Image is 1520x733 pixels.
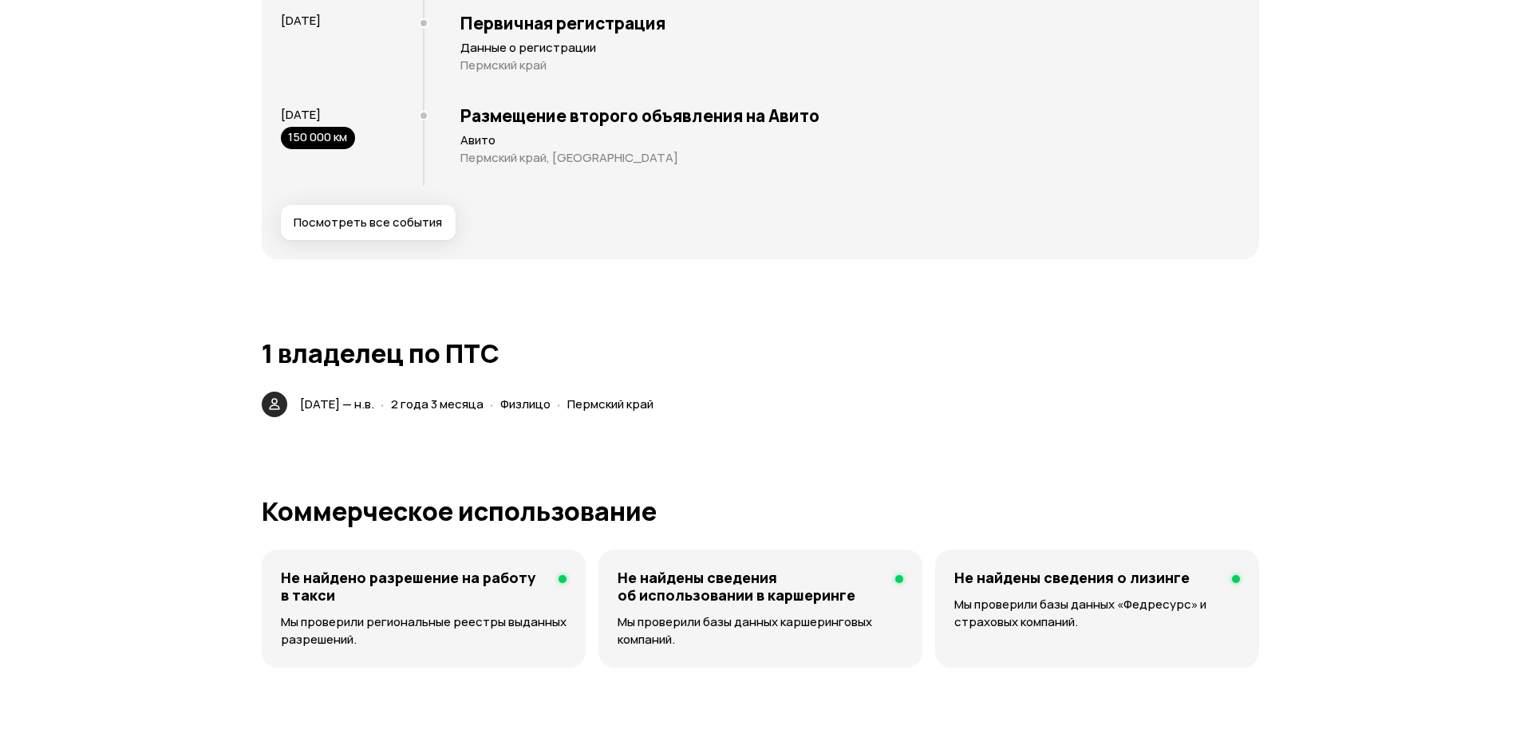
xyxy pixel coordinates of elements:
h4: Не найдено разрешение на работу в такси [281,569,546,604]
span: · [490,391,494,417]
h4: Не найдены сведения об использовании в каршеринге [618,569,882,604]
span: · [381,391,385,417]
button: Посмотреть все события [281,205,456,240]
span: [DATE] [281,106,321,123]
span: Пермский край [567,396,653,412]
p: Пермский край, [GEOGRAPHIC_DATA] [460,150,1240,166]
p: Авито [460,132,1240,148]
div: 150 000 км [281,127,355,149]
p: Данные о регистрации [460,40,1240,56]
h4: Не найдены сведения о лизинге [954,569,1190,586]
span: Физлицо [500,396,551,412]
h3: Размещение второго объявления на Авито [460,105,1240,126]
p: Мы проверили региональные реестры выданных разрешений. [281,613,567,648]
h3: Первичная регистрация [460,13,1240,33]
p: Мы проверили базы данных каршеринговых компаний. [618,613,903,648]
span: 2 года 3 месяца [391,396,484,412]
span: Посмотреть все события [294,215,442,231]
span: · [557,391,561,417]
h1: 1 владелец по ПТС [262,339,1259,368]
p: Мы проверили базы данных «Федресурс» и страховых компаний. [954,596,1239,631]
h1: Коммерческое использование [262,497,1259,526]
span: [DATE] — н.в. [300,396,374,412]
span: [DATE] [281,12,321,29]
p: Пермский край [460,57,1240,73]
